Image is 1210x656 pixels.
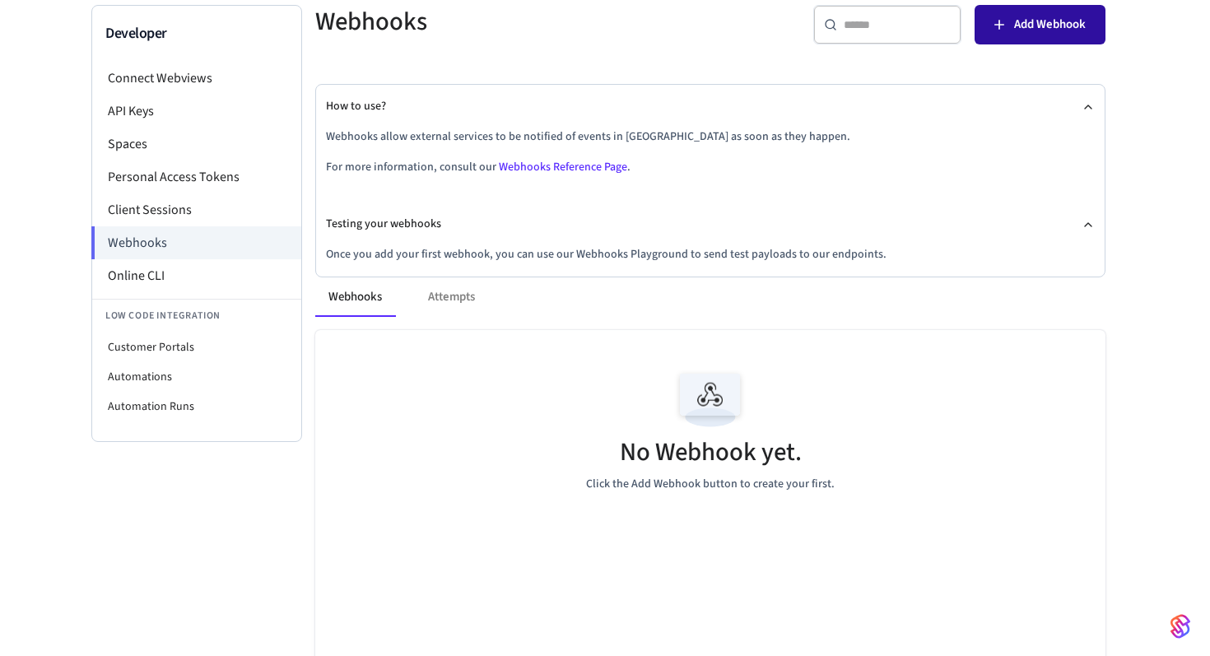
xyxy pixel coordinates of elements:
[92,362,301,392] li: Automations
[326,128,1095,202] div: How to use?
[92,392,301,421] li: Automation Runs
[326,246,1095,263] p: Once you add your first webhook, you can use our Webhooks Playground to send test payloads to our...
[92,193,301,226] li: Client Sessions
[620,435,802,469] h5: No Webhook yet.
[1014,14,1086,35] span: Add Webhook
[92,259,301,292] li: Online CLI
[1170,613,1190,640] img: SeamLogoGradient.69752ec5.svg
[326,246,1095,277] div: Testing your webhooks
[315,277,1105,317] div: ant example
[92,95,301,128] li: API Keys
[975,5,1105,44] button: Add Webhook
[586,476,835,493] p: Click the Add Webhook button to create your first.
[673,363,747,437] img: Webhook Empty State
[315,5,700,39] h5: Webhooks
[105,22,288,45] h3: Developer
[499,159,627,175] a: Webhooks Reference Page
[326,159,1095,176] p: For more information, consult our .
[326,128,1095,146] p: Webhooks allow external services to be notified of events in [GEOGRAPHIC_DATA] as soon as they ha...
[92,62,301,95] li: Connect Webviews
[326,85,1095,128] button: How to use?
[91,226,301,259] li: Webhooks
[326,202,1095,246] button: Testing your webhooks
[92,333,301,362] li: Customer Portals
[92,161,301,193] li: Personal Access Tokens
[315,277,395,317] button: Webhooks
[92,299,301,333] li: Low Code Integration
[92,128,301,161] li: Spaces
